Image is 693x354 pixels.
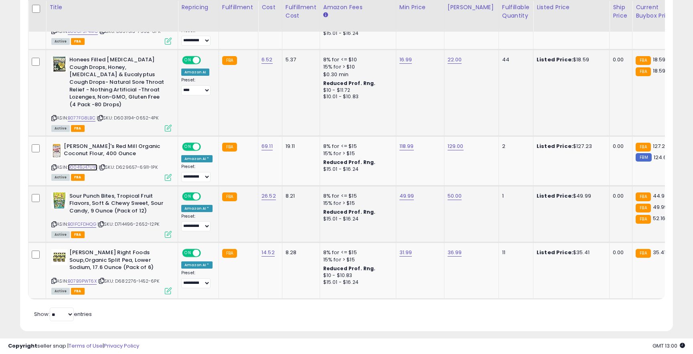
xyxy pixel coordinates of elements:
[181,28,213,46] div: Preset:
[613,192,626,200] div: 0.00
[502,56,527,63] div: 44
[502,192,527,200] div: 1
[181,3,215,12] div: Repricing
[97,115,158,121] span: | SKU: D603194-0652-4PK
[51,192,67,208] img: 51F4B034GqL._SL40_.jpg
[97,221,159,227] span: | SKU: D714496-2652-12PK
[323,87,390,94] div: $10 - $11.72
[323,63,390,71] div: 15% for > $10
[71,125,85,132] span: FBA
[104,342,139,350] a: Privacy Policy
[636,143,650,152] small: FBA
[51,38,70,45] span: All listings currently available for purchase on Amazon
[448,3,495,12] div: [PERSON_NAME]
[183,143,193,150] span: ON
[222,249,237,258] small: FBA
[537,192,573,200] b: Listed Price:
[448,142,464,150] a: 129.00
[636,215,650,224] small: FBA
[537,3,606,12] div: Listed Price
[51,56,172,131] div: ASIN:
[69,192,167,217] b: Sour Punch Bites, Tropical Fruit Flavors, Soft & Chewy Sweet, Sour Candy, 9 Ounce (Pack of 12)
[98,278,159,284] span: | SKU: D682276-1452-6PK
[323,166,390,173] div: $15.01 - $16.24
[200,193,213,200] span: OFF
[636,204,650,212] small: FBA
[286,3,316,20] div: Fulfillment Cost
[636,3,677,20] div: Current Buybox Price
[261,142,273,150] a: 69.11
[181,77,213,95] div: Preset:
[51,231,70,238] span: All listings currently available for purchase on Amazon
[261,3,279,12] div: Cost
[34,310,92,318] span: Show: entries
[653,203,668,211] span: 49.99
[286,56,314,63] div: 5.37
[652,342,685,350] span: 2025-08-18 13:00 GMT
[323,249,390,256] div: 8% for <= $15
[537,249,603,256] div: $35.41
[323,208,376,215] b: Reduced Prof. Rng.
[68,164,97,171] a: B0049J47UW
[653,214,666,222] span: 52.16
[537,56,573,63] b: Listed Price:
[636,67,650,76] small: FBA
[399,142,414,150] a: 118.99
[183,193,193,200] span: ON
[222,143,237,152] small: FBA
[653,249,666,256] span: 35.41
[71,288,85,295] span: FBA
[537,142,573,150] b: Listed Price:
[51,125,70,132] span: All listings currently available for purchase on Amazon
[448,192,462,200] a: 50.00
[51,192,172,237] div: ASIN:
[636,249,650,258] small: FBA
[502,3,530,20] div: Fulfillable Quantity
[8,342,139,350] div: seller snap | |
[71,174,85,181] span: FBA
[99,28,160,34] span: | SKU: D397315-7992-6PK
[636,56,650,65] small: FBA
[537,249,573,256] b: Listed Price:
[200,57,213,64] span: OFF
[399,192,414,200] a: 49.99
[286,143,314,150] div: 19.11
[51,56,67,72] img: 51d0iQaKkBL._SL40_.jpg
[222,3,255,12] div: Fulfillment
[68,221,96,228] a: B01FCFDHQG
[222,192,237,201] small: FBA
[286,192,314,200] div: 8.21
[69,342,103,350] a: Terms of Use
[286,249,314,256] div: 8.28
[68,115,95,121] a: B077FG8LBC
[636,192,650,201] small: FBA
[64,143,161,160] b: [PERSON_NAME]'s Red Mill Organic Coconut Flour, 400 Ounce
[181,270,213,288] div: Preset:
[399,249,412,257] a: 31.99
[323,3,393,12] div: Amazon Fees
[613,249,626,256] div: 0.00
[502,249,527,256] div: 11
[183,250,193,257] span: ON
[99,164,158,170] span: | SKU: D629657-6911-1PK
[69,249,167,273] b: [PERSON_NAME] Right Foods Soup,Organic Split Pea, Lower Sodium, 17.6 Ounce (Pack of 6)
[653,192,668,200] span: 44.98
[51,249,67,265] img: 41mBSwU+f2L._SL40_.jpg
[181,155,213,162] div: Amazon AI *
[261,56,273,64] a: 6.52
[181,214,213,232] div: Preset:
[261,192,276,200] a: 26.52
[49,3,174,12] div: Title
[323,30,390,37] div: $15.01 - $16.24
[323,256,390,263] div: 15% for > $15
[222,56,237,65] small: FBA
[71,231,85,238] span: FBA
[654,154,670,161] span: 124.68
[200,143,213,150] span: OFF
[51,143,172,180] div: ASIN:
[323,80,376,87] b: Reduced Prof. Rng.
[69,56,167,110] b: Honees Filled [MEDICAL_DATA] Cough Drops, Honey, [MEDICAL_DATA] & Eucalyptus Cough Drops- Natural...
[261,249,275,257] a: 14.52
[323,71,390,78] div: $0.30 min
[183,57,193,64] span: ON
